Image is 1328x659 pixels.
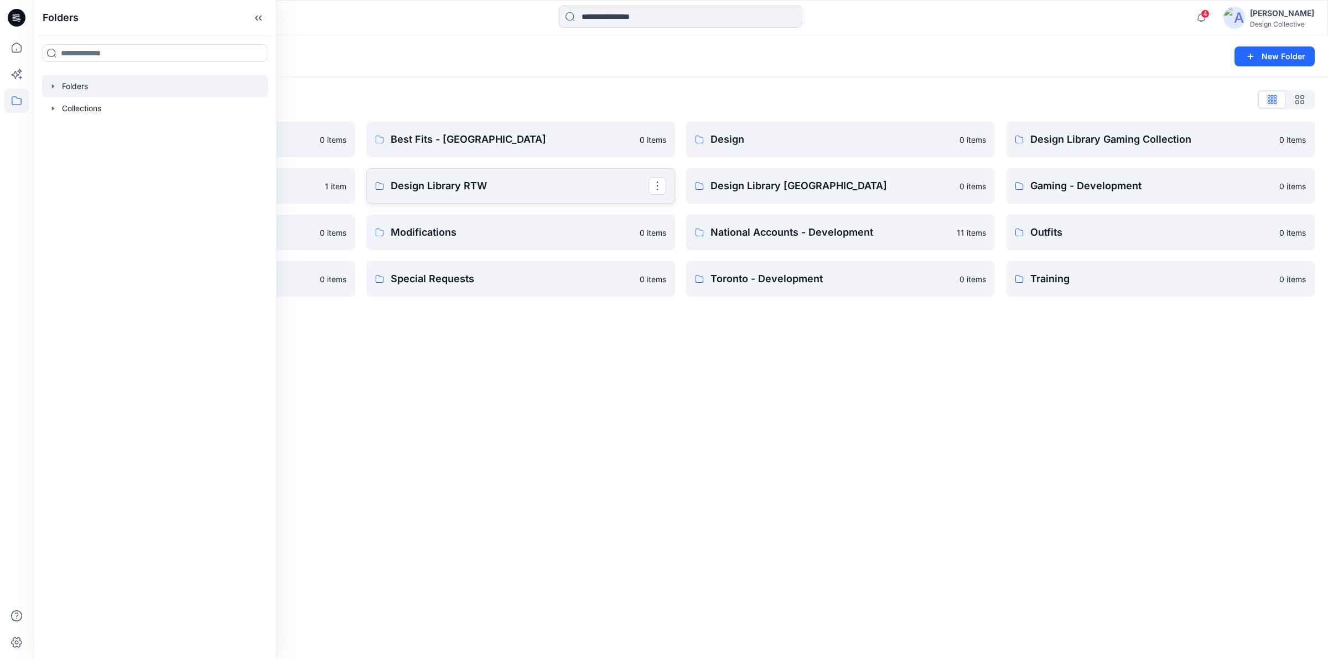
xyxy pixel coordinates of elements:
p: Design Library RTW [391,178,649,194]
p: 0 items [959,273,986,285]
p: 0 items [1279,273,1306,285]
p: Best Fits - [GEOGRAPHIC_DATA] [391,132,633,147]
p: 0 items [320,273,346,285]
p: Training [1030,271,1273,287]
p: 0 items [1279,227,1306,238]
span: 4 [1201,9,1210,18]
p: 0 items [320,227,346,238]
a: Design0 items [686,122,995,157]
p: 0 items [640,227,666,238]
div: [PERSON_NAME] [1250,7,1314,20]
a: Outfits0 items [1006,215,1315,250]
p: 0 items [959,134,986,146]
p: Design Library [GEOGRAPHIC_DATA] [710,178,953,194]
p: Design Library Gaming Collection [1030,132,1273,147]
p: Toronto - Development [710,271,953,287]
p: National Accounts - Development [710,225,950,240]
p: 0 items [1279,180,1306,192]
a: Design Library [GEOGRAPHIC_DATA]0 items [686,168,995,204]
p: 1 item [325,180,346,192]
a: Gaming - Development0 items [1006,168,1315,204]
a: Design Library RTW [366,168,675,204]
a: Best Fits - [GEOGRAPHIC_DATA]0 items [366,122,675,157]
p: 0 items [320,134,346,146]
p: Modifications [391,225,633,240]
p: 0 items [640,134,666,146]
a: Special Requests0 items [366,261,675,297]
button: New Folder [1234,46,1315,66]
p: 0 items [959,180,986,192]
p: 0 items [1279,134,1306,146]
img: avatar [1223,7,1246,29]
a: Modifications0 items [366,215,675,250]
p: Special Requests [391,271,633,287]
div: Design Collective [1250,20,1314,28]
p: Outfits [1030,225,1273,240]
a: Design Library Gaming Collection0 items [1006,122,1315,157]
p: Gaming - Development [1030,178,1273,194]
p: 11 items [957,227,986,238]
p: Design [710,132,953,147]
a: Toronto - Development0 items [686,261,995,297]
a: Training0 items [1006,261,1315,297]
p: 0 items [640,273,666,285]
a: National Accounts - Development11 items [686,215,995,250]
